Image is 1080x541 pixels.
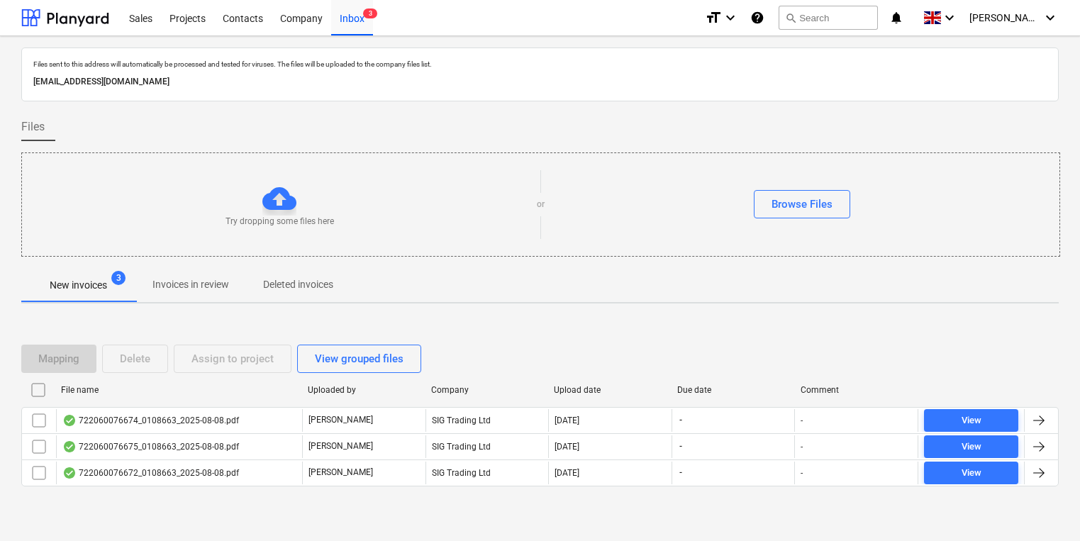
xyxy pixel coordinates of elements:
div: Upload date [554,385,666,395]
div: View [962,413,981,429]
div: Try dropping some files hereorBrowse Files [21,152,1060,257]
p: Files sent to this address will automatically be processed and tested for viruses. The files will... [33,60,1047,69]
div: Company [431,385,543,395]
div: - [801,468,803,478]
div: SIG Trading Ltd [425,435,549,458]
div: 722060076672_0108663_2025-08-08.pdf [62,467,239,479]
span: [PERSON_NAME] [969,12,1040,23]
p: Invoices in review [152,277,229,292]
div: 722060076675_0108663_2025-08-08.pdf [62,441,239,452]
i: notifications [889,9,903,26]
div: Browse Files [772,195,833,213]
div: Due date [677,385,789,395]
p: [PERSON_NAME] [308,467,373,479]
i: format_size [705,9,722,26]
div: - [801,415,803,425]
span: Files [21,118,45,135]
p: New invoices [50,278,107,293]
button: View grouped files [297,345,421,373]
p: Try dropping some files here [226,216,334,228]
div: OCR finished [62,415,77,426]
button: Browse Files [754,190,850,218]
p: [PERSON_NAME] [308,414,373,426]
div: OCR finished [62,441,77,452]
div: 722060076674_0108663_2025-08-08.pdf [62,415,239,426]
span: 3 [363,9,377,18]
div: - [801,442,803,452]
button: View [924,409,1018,432]
span: - [678,414,684,426]
div: [DATE] [555,468,579,478]
span: - [678,440,684,452]
span: search [785,12,796,23]
div: View [962,439,981,455]
div: Comment [801,385,913,395]
div: [DATE] [555,442,579,452]
div: View grouped files [315,350,403,368]
div: File name [61,385,296,395]
span: - [678,467,684,479]
iframe: Chat Widget [1009,473,1080,541]
p: or [537,199,545,211]
button: View [924,462,1018,484]
p: [EMAIL_ADDRESS][DOMAIN_NAME] [33,74,1047,89]
div: Uploaded by [308,385,420,395]
i: Knowledge base [750,9,764,26]
span: 3 [111,271,126,285]
p: Deleted invoices [263,277,333,292]
i: keyboard_arrow_down [941,9,958,26]
p: [PERSON_NAME] [308,440,373,452]
div: [DATE] [555,415,579,425]
button: Search [779,6,878,30]
div: SIG Trading Ltd [425,462,549,484]
button: View [924,435,1018,458]
div: OCR finished [62,467,77,479]
div: View [962,465,981,481]
div: SIG Trading Ltd [425,409,549,432]
i: keyboard_arrow_down [722,9,739,26]
i: keyboard_arrow_down [1042,9,1059,26]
